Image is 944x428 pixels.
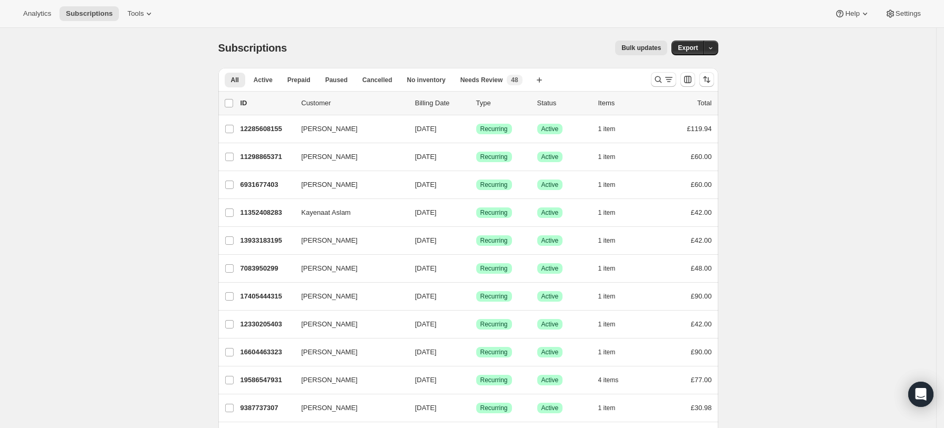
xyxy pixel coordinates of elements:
[845,9,859,18] span: Help
[415,264,437,272] span: [DATE]
[415,125,437,133] span: [DATE]
[541,208,559,217] span: Active
[295,344,400,361] button: [PERSON_NAME]
[295,232,400,249] button: [PERSON_NAME]
[240,233,712,248] div: 13933183195[PERSON_NAME][DATE]SuccessRecurringSuccessActive1 item£42.00
[302,291,358,302] span: [PERSON_NAME]
[480,236,508,245] span: Recurring
[678,44,698,52] span: Export
[541,376,559,384] span: Active
[287,76,310,84] span: Prepaid
[879,6,927,21] button: Settings
[240,98,293,108] p: ID
[460,76,503,84] span: Needs Review
[896,9,921,18] span: Settings
[240,261,712,276] div: 7083950299[PERSON_NAME][DATE]SuccessRecurringSuccessActive1 item£48.00
[697,98,711,108] p: Total
[541,153,559,161] span: Active
[240,180,293,190] p: 6931677403
[240,124,293,134] p: 12285608155
[240,263,293,274] p: 7083950299
[541,236,559,245] span: Active
[240,347,293,357] p: 16604463323
[240,375,293,385] p: 19586547931
[295,400,400,416] button: [PERSON_NAME]
[687,125,712,133] span: £119.94
[651,72,676,87] button: Search and filter results
[302,403,358,413] span: [PERSON_NAME]
[407,76,445,84] span: No inventory
[480,153,508,161] span: Recurring
[415,320,437,328] span: [DATE]
[415,98,468,108] p: Billing Date
[240,98,712,108] div: IDCustomerBilling DateTypeStatusItemsTotal
[295,204,400,221] button: Kayenaat Aslam
[541,292,559,301] span: Active
[363,76,393,84] span: Cancelled
[415,348,437,356] span: [DATE]
[59,6,119,21] button: Subscriptions
[598,401,627,415] button: 1 item
[480,348,508,356] span: Recurring
[295,372,400,389] button: [PERSON_NAME]
[127,9,144,18] span: Tools
[828,6,876,21] button: Help
[295,121,400,137] button: [PERSON_NAME]
[691,264,712,272] span: £48.00
[691,208,712,216] span: £42.00
[598,125,616,133] span: 1 item
[598,317,627,332] button: 1 item
[541,348,559,356] span: Active
[598,373,630,387] button: 4 items
[598,122,627,136] button: 1 item
[295,260,400,277] button: [PERSON_NAME]
[240,403,293,413] p: 9387737307
[480,320,508,329] span: Recurring
[699,72,714,87] button: Sort the results
[541,264,559,273] span: Active
[415,376,437,384] span: [DATE]
[240,152,293,162] p: 11298865371
[598,348,616,356] span: 1 item
[541,181,559,189] span: Active
[691,236,712,244] span: £42.00
[541,320,559,329] span: Active
[240,373,712,387] div: 19586547931[PERSON_NAME][DATE]SuccessRecurringSuccessActive4 items£77.00
[691,404,712,412] span: £30.98
[541,125,559,133] span: Active
[691,376,712,384] span: £77.00
[480,181,508,189] span: Recurring
[480,264,508,273] span: Recurring
[302,375,358,385] span: [PERSON_NAME]
[302,124,358,134] span: [PERSON_NAME]
[691,348,712,356] span: £90.00
[598,181,616,189] span: 1 item
[240,122,712,136] div: 12285608155[PERSON_NAME][DATE]SuccessRecurringSuccessActive1 item£119.94
[691,320,712,328] span: £42.00
[302,235,358,246] span: [PERSON_NAME]
[598,98,651,108] div: Items
[302,180,358,190] span: [PERSON_NAME]
[691,153,712,161] span: £60.00
[598,320,616,329] span: 1 item
[121,6,160,21] button: Tools
[598,153,616,161] span: 1 item
[302,319,358,330] span: [PERSON_NAME]
[240,150,712,164] div: 11298865371[PERSON_NAME][DATE]SuccessRecurringSuccessActive1 item£60.00
[598,376,619,384] span: 4 items
[537,98,590,108] p: Status
[240,317,712,332] div: 12330205403[PERSON_NAME][DATE]SuccessRecurringSuccessActive1 item£42.00
[23,9,51,18] span: Analytics
[598,208,616,217] span: 1 item
[541,404,559,412] span: Active
[240,235,293,246] p: 13933183195
[218,42,287,54] span: Subscriptions
[480,125,508,133] span: Recurring
[415,236,437,244] span: [DATE]
[480,208,508,217] span: Recurring
[302,263,358,274] span: [PERSON_NAME]
[908,382,933,407] div: Open Intercom Messenger
[17,6,57,21] button: Analytics
[691,292,712,300] span: £90.00
[302,347,358,357] span: [PERSON_NAME]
